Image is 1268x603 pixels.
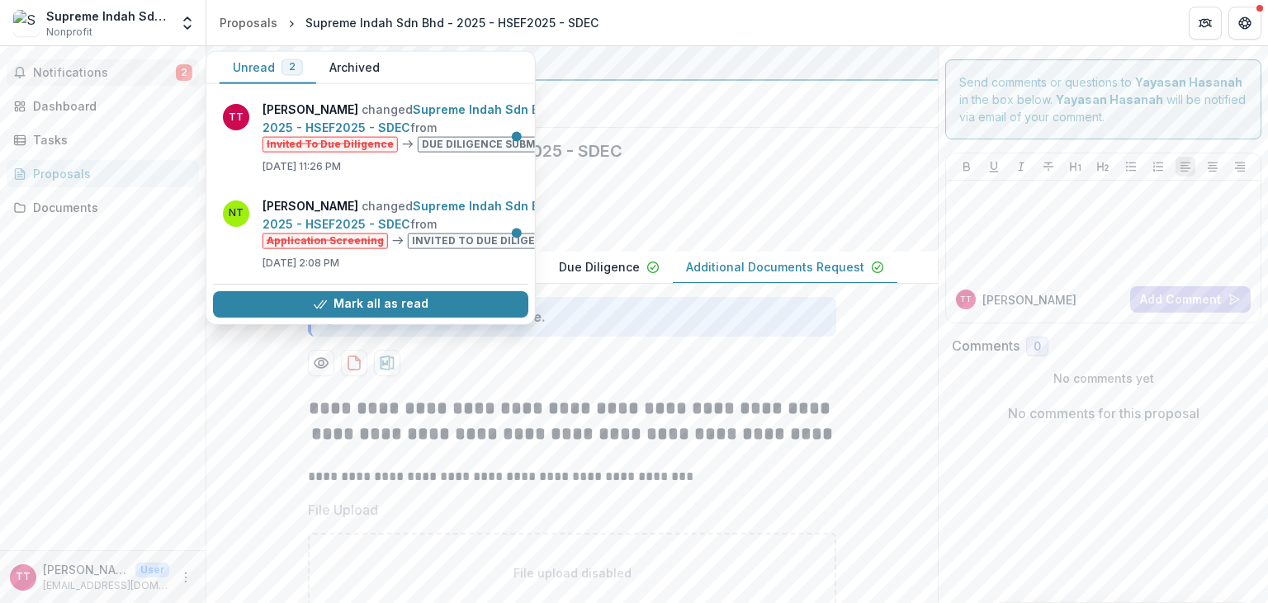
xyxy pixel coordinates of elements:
p: Additional Documents Request [686,258,864,276]
button: Preview a9138e18-990d-40b3-9e21-a75566505be8-2.pdf [308,350,334,376]
a: Proposals [213,11,284,35]
div: Supreme Indah Sdn Bhd [46,7,169,25]
div: Trudy Tan [16,572,31,582]
button: Bullet List [1121,157,1141,177]
button: Italicize [1011,157,1031,177]
span: Notifications [33,66,176,80]
button: Partners [1189,7,1222,40]
a: Dashboard [7,92,199,120]
div: Send comments or questions to in the box below. will be notified via email of your comment. [945,59,1261,139]
div: Dashboard [33,97,186,115]
span: Nonprofit [46,25,92,40]
button: Unread [220,52,316,84]
button: Get Help [1228,7,1261,40]
a: Supreme Indah Sdn Bhd - 2025 - HSEF2025 - SDEC [263,102,563,134]
button: Open entity switcher [176,7,199,40]
button: Archived [316,52,393,84]
a: Proposals [7,160,199,187]
strong: Yayasan Hasanah [1135,75,1242,89]
p: [PERSON_NAME] [43,561,129,578]
button: Mark all as read [213,290,528,317]
p: [EMAIL_ADDRESS][DOMAIN_NAME] [43,578,169,593]
div: Supreme Indah Sdn Bhd - 2025 - HSEF2025 - SDEC [305,14,599,31]
p: File Upload [308,500,378,520]
span: 0 [1034,340,1041,354]
button: Align Left [1176,157,1195,177]
div: Proposals [33,165,186,182]
p: changed from [263,196,568,248]
h2: Supreme Indah Sdn Bhd - 2025 - HSEF2025 - SDEC [220,141,898,161]
a: Tasks [7,126,199,153]
div: Trudy Tan [960,295,972,304]
a: Supreme Indah Sdn Bhd - 2025 - HSEF2025 - SDEC [263,198,563,230]
span: 2 [289,61,296,73]
button: Align Center [1203,157,1223,177]
div: Proposals [220,14,277,31]
p: changed from [263,101,579,153]
div: Documents [33,199,186,216]
a: Documents [7,194,199,221]
p: File upload disabled [513,564,632,582]
button: Heading 2 [1093,157,1113,177]
div: Yayasan Hasanah [220,53,925,73]
div: Tasks [33,131,186,148]
p: No comments for this proposal [1008,403,1199,423]
button: Bold [957,157,977,177]
button: Strike [1039,157,1058,177]
button: More [176,568,196,587]
strong: Yayasan Hasanah [1056,92,1163,106]
button: Heading 1 [1066,157,1086,177]
p: Due Diligence [559,258,640,276]
button: download-proposal [374,350,400,376]
p: [PERSON_NAME] [982,291,1076,309]
p: No comments yet [952,370,1255,387]
button: Notifications2 [7,59,199,86]
button: download-proposal [341,350,367,376]
span: 2 [176,64,192,81]
button: Add Comment [1130,286,1251,313]
nav: breadcrumb [213,11,605,35]
button: Ordered List [1148,157,1168,177]
button: Align Right [1230,157,1250,177]
button: Underline [984,157,1004,177]
img: Supreme Indah Sdn Bhd [13,10,40,36]
p: User [135,563,169,577]
h2: Comments [952,338,1020,354]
